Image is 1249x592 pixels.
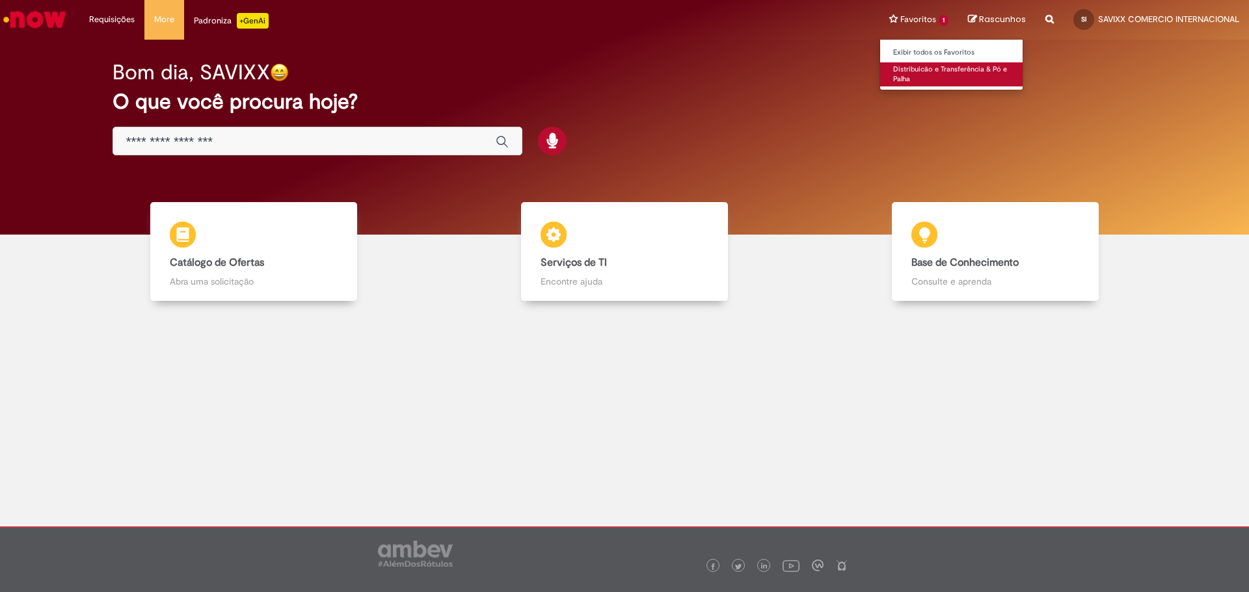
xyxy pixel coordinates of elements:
span: Favoritos [900,13,936,26]
a: Distribuicão e Transferência & Pó e Palha [880,62,1023,86]
p: Abra uma solicitação [170,275,338,288]
ul: Favoritos [880,39,1023,90]
img: logo_footer_naosei.png [836,560,848,571]
h2: Bom dia, SAVIXX [113,61,270,84]
a: Rascunhos [968,14,1026,26]
b: Serviços de TI [541,256,607,269]
span: SI [1081,15,1086,23]
a: Catálogo de Ofertas Abra uma solicitação [68,202,439,302]
img: logo_footer_workplace.png [812,560,824,571]
img: logo_footer_twitter.png [735,563,742,570]
img: happy-face.png [270,63,289,82]
img: logo_footer_youtube.png [783,557,799,574]
span: More [154,13,174,26]
a: Serviços de TI Encontre ajuda [439,202,810,302]
p: +GenAi [237,13,269,29]
a: Base de Conhecimento Consulte e aprenda [810,202,1181,302]
img: logo_footer_linkedin.png [761,563,768,571]
span: Rascunhos [979,13,1026,25]
a: Exibir todos os Favoritos [880,45,1023,60]
p: Encontre ajuda [541,275,709,288]
span: 1 [939,15,948,26]
div: Padroniza [194,13,269,29]
img: logo_footer_facebook.png [710,563,716,570]
b: Base de Conhecimento [911,256,1019,269]
img: ServiceNow [1,6,68,32]
img: logo_footer_ambev_rotulo_gray.png [378,541,453,567]
h2: O que você procura hoje? [113,90,1137,113]
p: Consulte e aprenda [911,275,1080,288]
span: SAVIXX COMERCIO INTERNACIONAL [1098,14,1239,25]
b: Catálogo de Ofertas [170,256,264,269]
span: Requisições [89,13,135,26]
